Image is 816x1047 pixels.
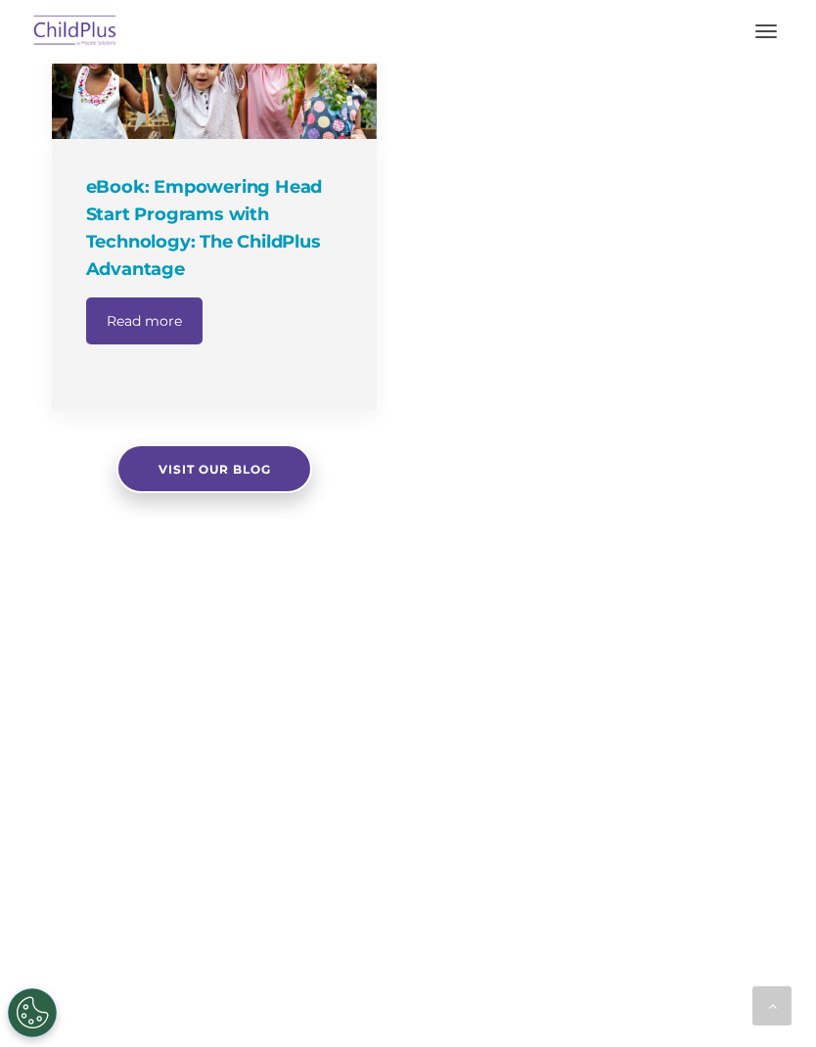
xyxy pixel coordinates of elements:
span: Visit our blog [158,462,270,477]
img: ChildPlus by Procare Solutions [29,9,121,55]
h4: eBook: Empowering Head Start Programs with Technology: The ChildPlus Advantage [86,173,347,283]
a: Visit our blog [116,444,312,493]
a: Read more [86,297,203,344]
